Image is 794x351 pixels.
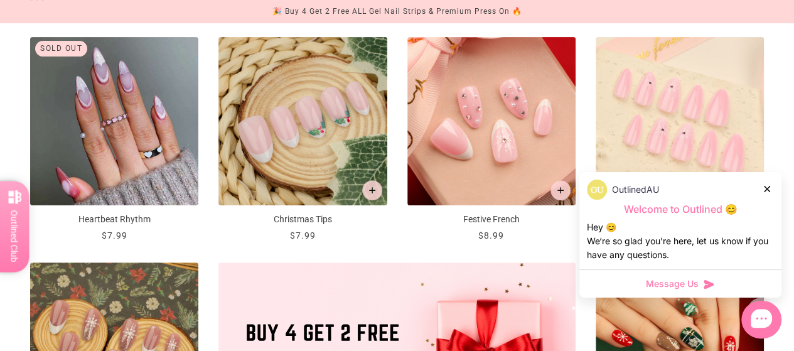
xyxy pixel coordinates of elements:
[587,220,774,262] div: Hey 😊 We‘re so glad you’re here, let us know if you have any questions.
[646,278,699,290] span: Message Us
[407,213,576,226] p: Festive French
[596,37,764,242] a: Celestial Pink
[30,37,198,242] a: Heartbeat Rhythm
[218,37,387,242] a: Christmas Tips
[612,183,659,197] p: OutlinedAU
[30,213,198,226] p: Heartbeat Rhythm
[407,37,576,242] a: Festive French
[218,213,387,226] p: Christmas Tips
[587,180,607,200] img: data:image/png;base64,iVBORw0KGgoAAAANSUhEUgAAACQAAAAkCAYAAADhAJiYAAACJklEQVR4AexUO28TQRice/mFQxI...
[290,230,316,240] span: $7.99
[35,41,87,57] div: Sold out
[362,180,382,200] button: Add to cart
[102,230,127,240] span: $7.99
[550,180,571,200] button: Add to cart
[478,230,504,240] span: $8.99
[587,203,774,216] p: Welcome to Outlined 😊
[272,5,522,18] div: 🎉 Buy 4 Get 2 Free ALL Gel Nail Strips & Premium Press On 🔥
